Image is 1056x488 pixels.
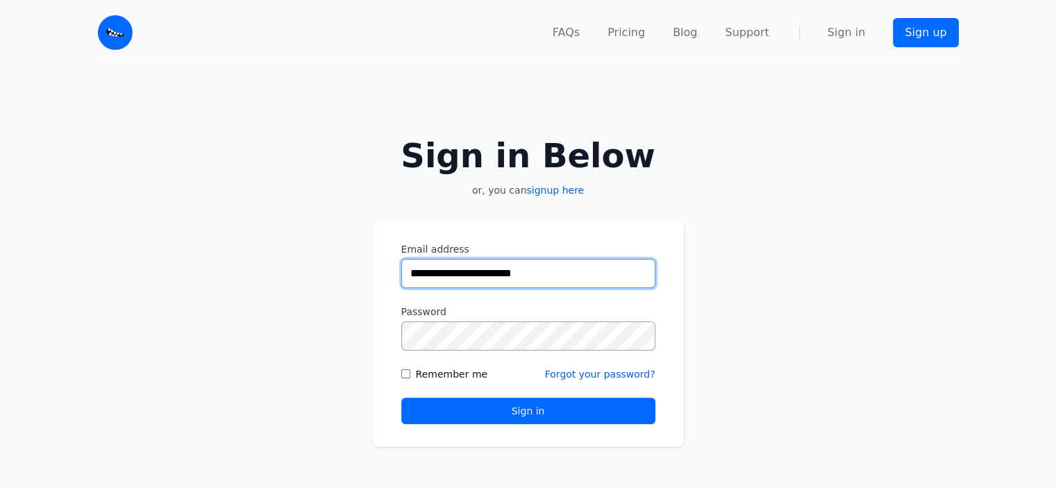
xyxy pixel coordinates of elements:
a: Sign up [893,18,958,47]
p: or, you can [373,183,684,197]
img: Email Monster [98,15,133,50]
label: Password [401,305,655,319]
a: Pricing [607,24,645,41]
label: Email address [401,242,655,256]
a: Forgot your password? [545,369,655,380]
a: Blog [673,24,697,41]
a: Sign in [828,24,866,41]
a: signup here [526,185,584,196]
a: FAQs [553,24,580,41]
button: Sign in [401,398,655,424]
label: Remember me [416,367,488,381]
a: Support [725,24,769,41]
h2: Sign in Below [373,139,684,172]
